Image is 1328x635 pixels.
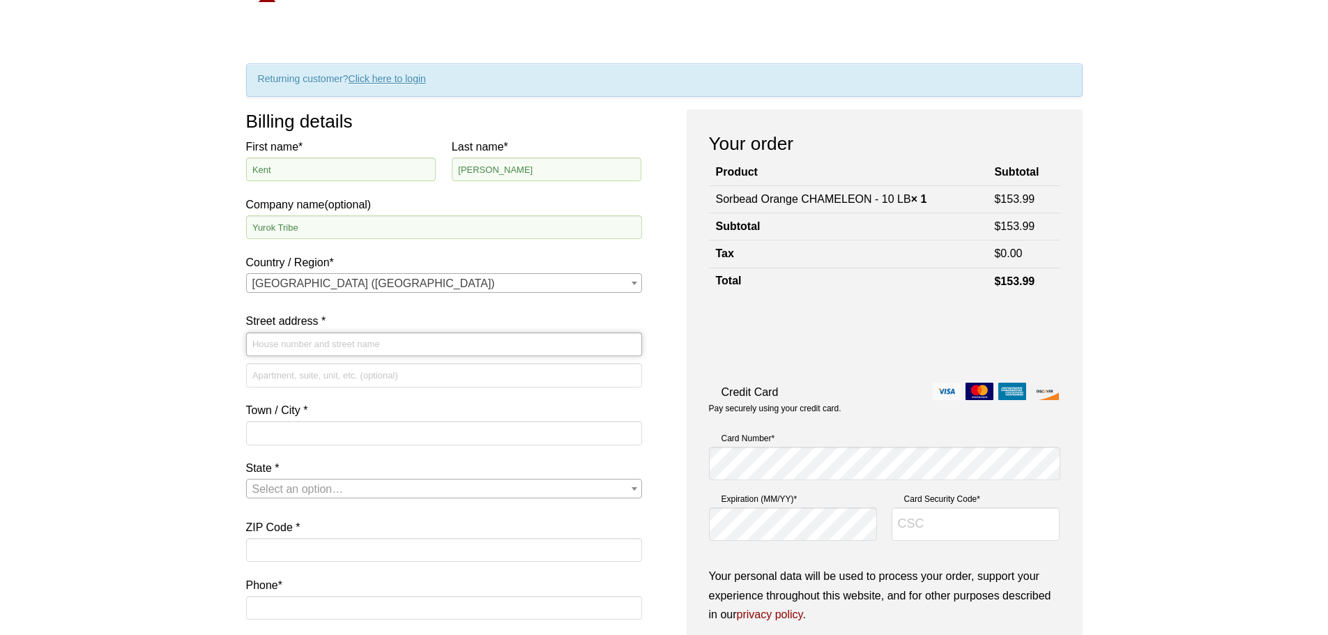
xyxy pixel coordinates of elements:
label: Last name [452,137,642,156]
img: discover [1031,383,1059,400]
input: CSC [892,507,1060,541]
label: Phone [246,576,642,595]
img: visa [933,383,961,400]
span: $ [994,275,1000,287]
iframe: reCAPTCHA [709,309,921,364]
span: Select an option… [252,483,344,495]
span: State [246,479,642,498]
span: $ [994,247,1000,259]
label: Card Number [709,431,1060,445]
bdi: 0.00 [994,247,1022,259]
label: Country / Region [246,253,642,272]
span: (optional) [324,199,371,211]
p: Your personal data will be used to process your order, support your experience throughout this we... [709,567,1060,624]
th: Tax [709,240,988,268]
label: Credit Card [709,383,1060,401]
div: Returning customer? [246,63,1083,97]
span: United States (US) [247,274,641,293]
label: Street address [246,312,642,330]
label: Company name [246,137,642,214]
span: $ [994,220,1000,232]
th: Subtotal [987,160,1060,185]
fieldset: Payment Info [709,426,1060,552]
img: amex [998,383,1026,400]
bdi: 153.99 [994,220,1035,232]
th: Subtotal [709,213,988,240]
th: Product [709,160,988,185]
a: privacy policy [737,609,803,620]
th: Total [709,268,988,295]
bdi: 153.99 [994,275,1035,287]
a: Click here to login [349,73,426,84]
label: Expiration (MM/YY) [709,492,878,506]
h3: Your order [709,132,1060,155]
p: Pay securely using your credit card. [709,403,1060,415]
td: Sorbead Orange CHAMELEON - 10 LB [709,185,988,213]
strong: × 1 [911,193,927,205]
bdi: 153.99 [994,193,1035,205]
label: First name [246,137,436,156]
label: Card Security Code [892,492,1060,506]
span: Country / Region [246,273,642,293]
span: $ [994,193,1000,205]
input: House number and street name [246,332,642,356]
input: Apartment, suite, unit, etc. (optional) [246,363,642,387]
h3: Billing details [246,109,642,133]
label: State [246,459,642,477]
label: ZIP Code [246,518,642,537]
img: mastercard [966,383,993,400]
label: Town / City [246,401,642,420]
